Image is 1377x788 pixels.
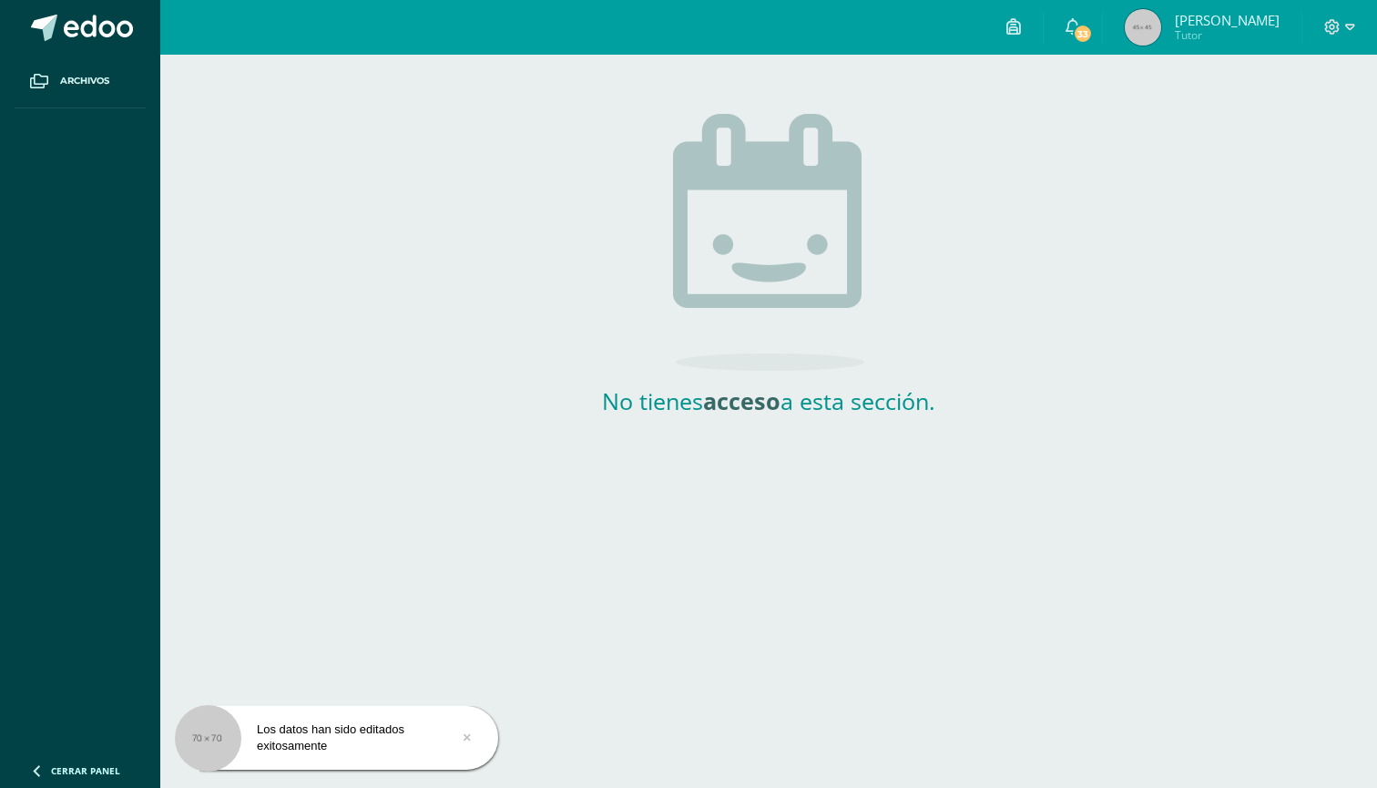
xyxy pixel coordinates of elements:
[15,55,146,108] a: Archivos
[51,764,120,777] span: Cerrar panel
[60,74,109,88] span: Archivos
[1175,27,1280,43] span: Tutor
[1175,11,1280,29] span: [PERSON_NAME]
[175,721,498,754] div: Los datos han sido editados exitosamente
[586,385,951,416] h2: No tienes a esta sección.
[673,114,864,371] img: no_activities.png
[703,385,780,416] strong: acceso
[1125,9,1161,46] img: 45x45
[1073,24,1093,44] span: 33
